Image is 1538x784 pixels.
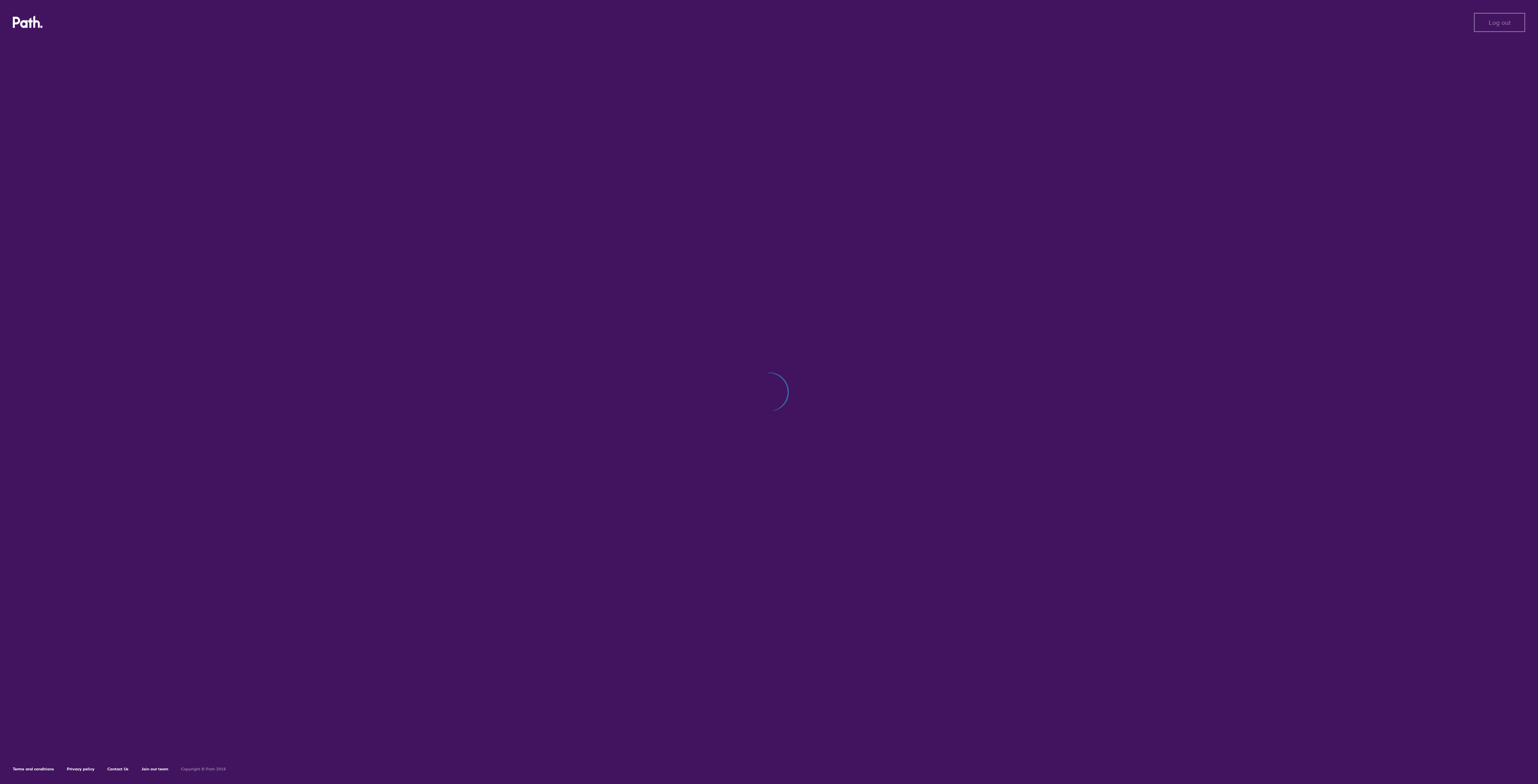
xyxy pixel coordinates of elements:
span: Log out [1489,19,1511,26]
a: Contact Us [107,766,129,772]
h6: Copyright © Path 2018 [181,767,226,772]
a: Join our team [141,766,168,772]
a: Privacy policy [67,766,95,772]
a: Terms and conditions [13,766,54,772]
button: Log out [1474,13,1525,32]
